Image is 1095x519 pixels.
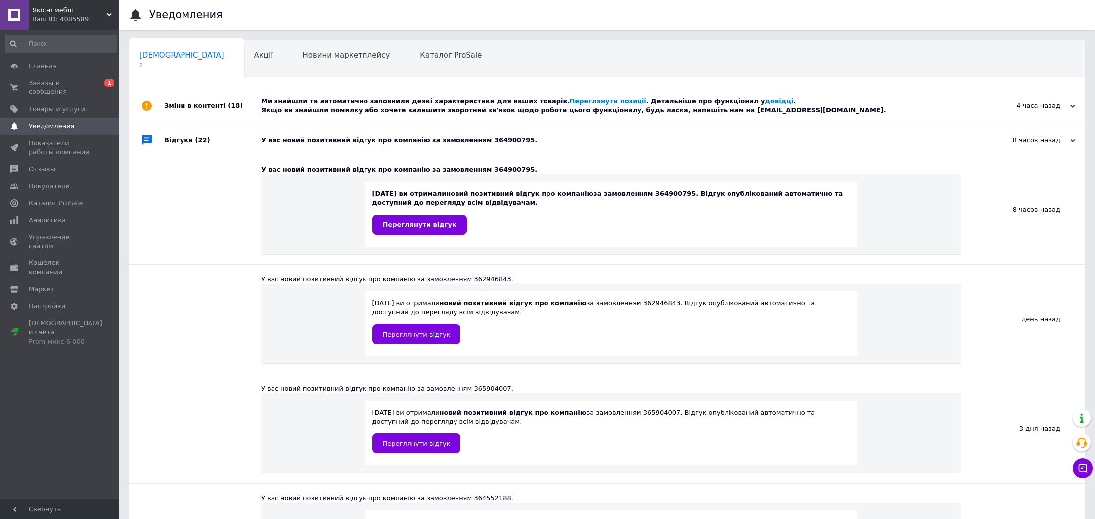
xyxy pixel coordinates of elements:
[372,189,850,235] div: [DATE] ви отримали за замовленням 364900795. Відгук опублікований автоматично та доступний до пер...
[976,101,1075,110] div: 4 часа назад
[446,190,593,197] b: новий позитивний відгук про компанію
[261,136,976,145] div: У вас новий позитивний відгук про компанію за замовленням 364900795.
[372,324,461,344] a: Переглянути відгук
[372,215,467,235] a: Переглянути відгук
[29,105,85,114] span: Товары и услуги
[29,79,92,96] span: Заказы и сообщения
[29,302,65,311] span: Настройки
[29,182,70,191] span: Покупатели
[383,440,451,447] span: Переглянути відгук
[261,275,961,284] div: У вас новий позитивний відгук про компанію за замовленням 362946843.
[261,494,961,503] div: У вас новий позитивний відгук про компанію за замовленням 364552188.
[1073,458,1093,478] button: Чат с покупателем
[29,337,102,346] div: Prom микс 6 000
[372,408,850,453] div: [DATE] ви отримали за замовленням 365904007. Відгук опублікований автоматично та доступний до пер...
[372,299,850,344] div: [DATE] ви отримали за замовленням 362946843. Відгук опублікований автоматично та доступний до пер...
[29,165,55,173] span: Отзывы
[29,233,92,251] span: Управление сайтом
[29,319,102,346] span: [DEMOGRAPHIC_DATA] и счета
[440,409,587,416] b: новий позитивний відгук про компанію
[261,165,961,174] div: У вас новий позитивний відгук про компанію за замовленням 364900795.
[570,97,646,105] a: Переглянути позиції
[29,259,92,276] span: Кошелек компании
[372,433,461,453] a: Переглянути відгук
[383,221,456,228] span: Переглянути відгук
[383,331,451,338] span: Переглянути відгук
[104,79,114,87] span: 1
[149,9,223,21] h1: Уведомления
[961,374,1085,483] div: 3 дня назад
[29,216,66,225] span: Аналитика
[29,199,83,208] span: Каталог ProSale
[961,265,1085,374] div: день назад
[420,51,482,60] span: Каталог ProSale
[302,51,390,60] span: Новини маркетплейсу
[765,97,794,105] a: довідці
[961,155,1085,264] div: 8 часов назад
[440,299,587,307] b: новий позитивний відгук про компанію
[254,51,273,60] span: Акції
[29,139,92,157] span: Показатели работы компании
[32,6,107,15] span: Якісні меблі
[29,62,57,71] span: Главная
[228,102,243,109] span: (18)
[5,35,117,53] input: Поиск
[29,122,74,131] span: Уведомления
[261,97,976,115] div: Ми знайшли та автоматично заповнили деякі характеристики для ваших товарів. . Детальніше про функ...
[195,136,210,144] span: (22)
[164,125,261,155] div: Відгуки
[139,62,224,69] span: 2
[261,384,961,393] div: У вас новий позитивний відгук про компанію за замовленням 365904007.
[976,136,1075,145] div: 8 часов назад
[29,285,54,294] span: Маркет
[139,51,224,60] span: [DEMOGRAPHIC_DATA]
[32,15,119,24] div: Ваш ID: 4085589
[164,87,261,125] div: Зміни в контенті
